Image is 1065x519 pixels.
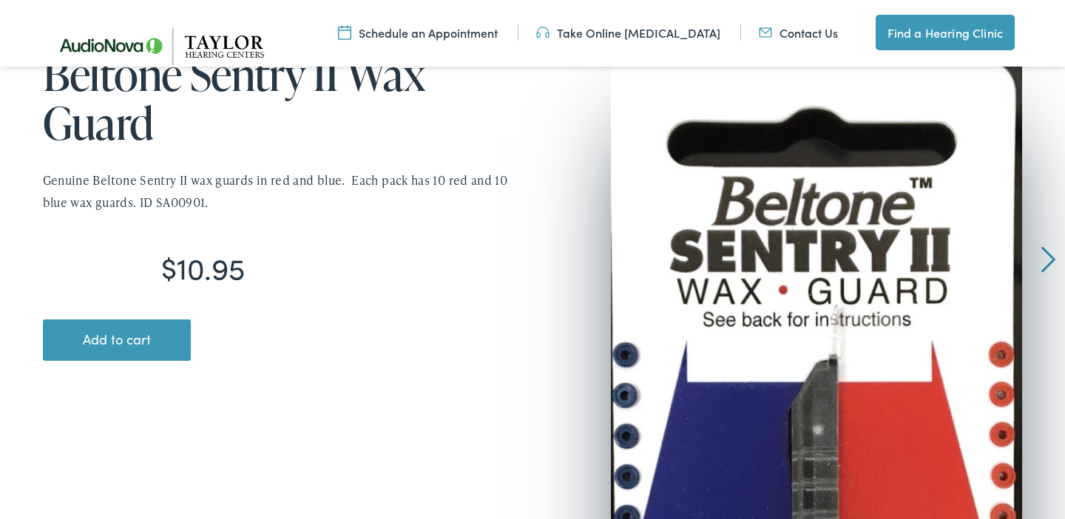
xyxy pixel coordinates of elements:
[876,15,1015,50] a: Find a Hearing Clinic
[536,24,550,41] img: utility icon
[759,24,772,41] img: utility icon
[161,246,245,288] bdi: 10.95
[759,24,838,41] a: Contact Us
[43,319,191,361] button: Add to cart
[43,50,532,147] h1: Beltone Sentry II Wax Guard
[338,24,498,41] a: Schedule an Appointment
[338,24,351,41] img: utility icon
[43,172,508,211] span: Genuine Beltone Sentry II wax guards in red and blue. Each pack has 10 red and 10 blue wax guards...
[536,24,720,41] a: Take Online [MEDICAL_DATA]
[161,246,177,288] span: $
